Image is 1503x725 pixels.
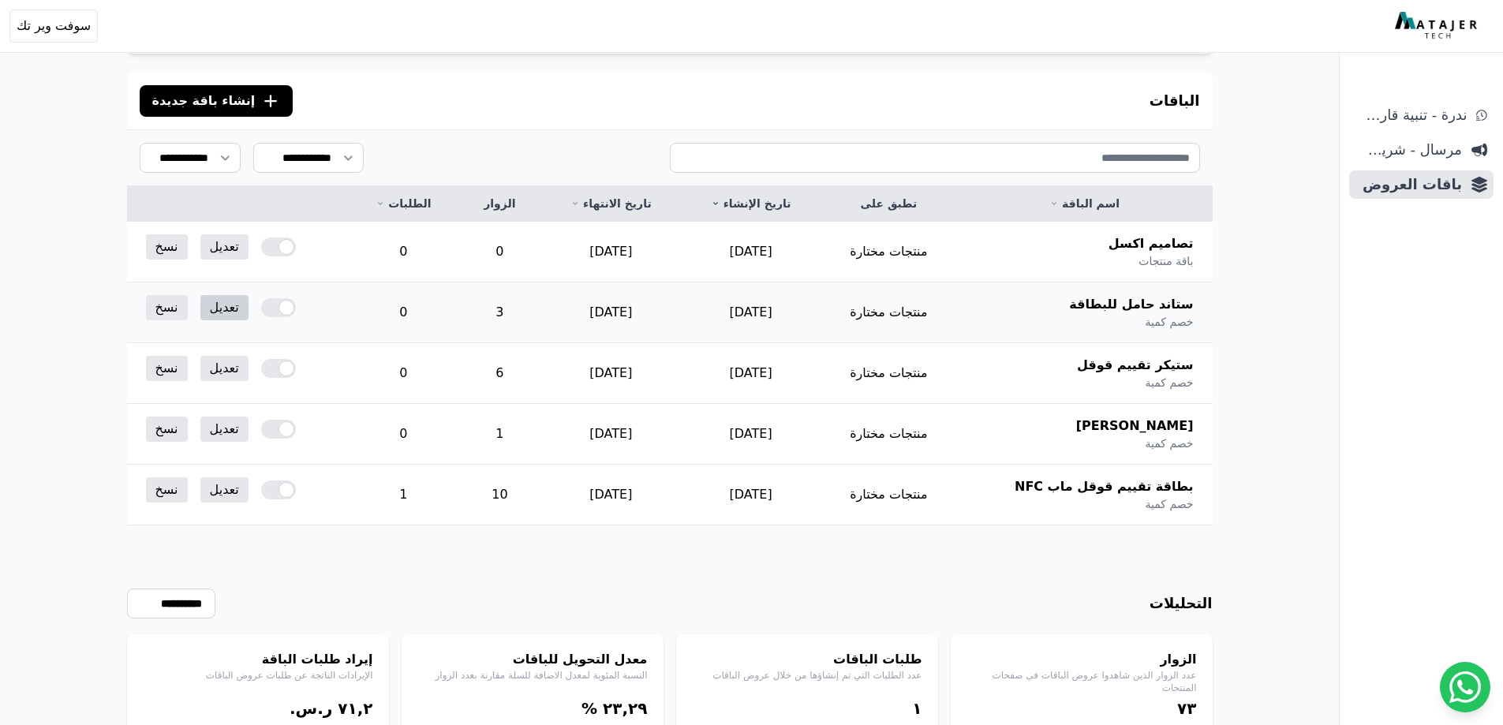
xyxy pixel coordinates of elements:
a: نسخ [146,477,188,503]
span: خصم كمية [1145,496,1193,512]
td: 0 [349,222,459,282]
h4: الزوار [966,650,1197,669]
span: خصم كمية [1145,375,1193,391]
span: ستاند حامل للبطاقة [1069,295,1193,314]
p: عدد الزوار الذين شاهدوا عروض الباقات في صفحات المنتجات [966,669,1197,694]
span: خصم كمية [1145,314,1193,330]
bdi: ٧١,٢ [338,699,372,718]
td: [DATE] [681,222,821,282]
span: ستيكر تقييم قوقل [1077,356,1194,375]
td: 6 [458,343,540,404]
td: منتجات مختارة [821,465,957,525]
a: تعديل [200,356,249,381]
span: ندرة - تنبية قارب علي النفاذ [1355,104,1467,126]
td: [DATE] [540,465,681,525]
td: 3 [458,282,540,343]
span: بطاقة تقييم قوقل ماب NFC [1015,477,1194,496]
h4: معدل التحويل للباقات [417,650,648,669]
a: نسخ [146,295,188,320]
span: ر.س. [290,699,332,718]
td: [DATE] [540,343,681,404]
p: عدد الطلبات التي تم إنشاؤها من خلال عروض الباقات [692,669,922,682]
th: تطبق على [821,186,957,222]
span: خصم كمية [1145,435,1193,451]
img: MatajerTech Logo [1395,12,1481,40]
td: [DATE] [540,404,681,465]
td: 0 [458,222,540,282]
p: النسبة المئوية لمعدل الاضافة للسلة مقارنة بعدد الزوار [417,669,648,682]
span: تصاميم اكسل [1109,234,1194,253]
button: إنشاء باقة جديدة [140,85,293,117]
span: إنشاء باقة جديدة [152,92,256,110]
th: الزوار [458,186,540,222]
p: الإيرادات الناتجة عن طلبات عروض الباقات [143,669,373,682]
h4: طلبات الباقات [692,650,922,669]
h4: إيراد طلبات الباقة [143,650,373,669]
a: تعديل [200,477,249,503]
td: منتجات مختارة [821,282,957,343]
td: منتجات مختارة [821,404,957,465]
a: اسم الباقة [976,196,1194,211]
h3: الباقات [1150,90,1200,112]
td: [DATE] [540,222,681,282]
bdi: ٢۳,٢٩ [603,699,647,718]
h3: التحليلات [1150,592,1213,615]
a: تاريخ الإنشاء [700,196,802,211]
button: سوفت وير تك [9,9,98,43]
span: سوفت وير تك [17,17,91,36]
td: [DATE] [681,465,821,525]
span: % [581,699,597,718]
span: مرسال - شريط دعاية [1355,139,1462,161]
div: ١ [692,697,922,719]
td: 0 [349,282,459,343]
a: تاريخ الانتهاء [559,196,662,211]
a: تعديل [200,234,249,260]
td: [DATE] [540,282,681,343]
a: نسخ [146,417,188,442]
a: نسخ [146,356,188,381]
td: 10 [458,465,540,525]
a: تعديل [200,295,249,320]
td: 1 [349,465,459,525]
span: [PERSON_NAME] [1076,417,1194,435]
td: 1 [458,404,540,465]
td: [DATE] [681,343,821,404]
td: [DATE] [681,404,821,465]
span: باقة منتجات [1138,253,1193,269]
td: 0 [349,404,459,465]
div: ٧۳ [966,697,1197,719]
td: منتجات مختارة [821,222,957,282]
span: باقات العروض [1355,174,1462,196]
a: تعديل [200,417,249,442]
td: 0 [349,343,459,404]
td: [DATE] [681,282,821,343]
td: منتجات مختارة [821,343,957,404]
a: الطلبات [368,196,440,211]
a: نسخ [146,234,188,260]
